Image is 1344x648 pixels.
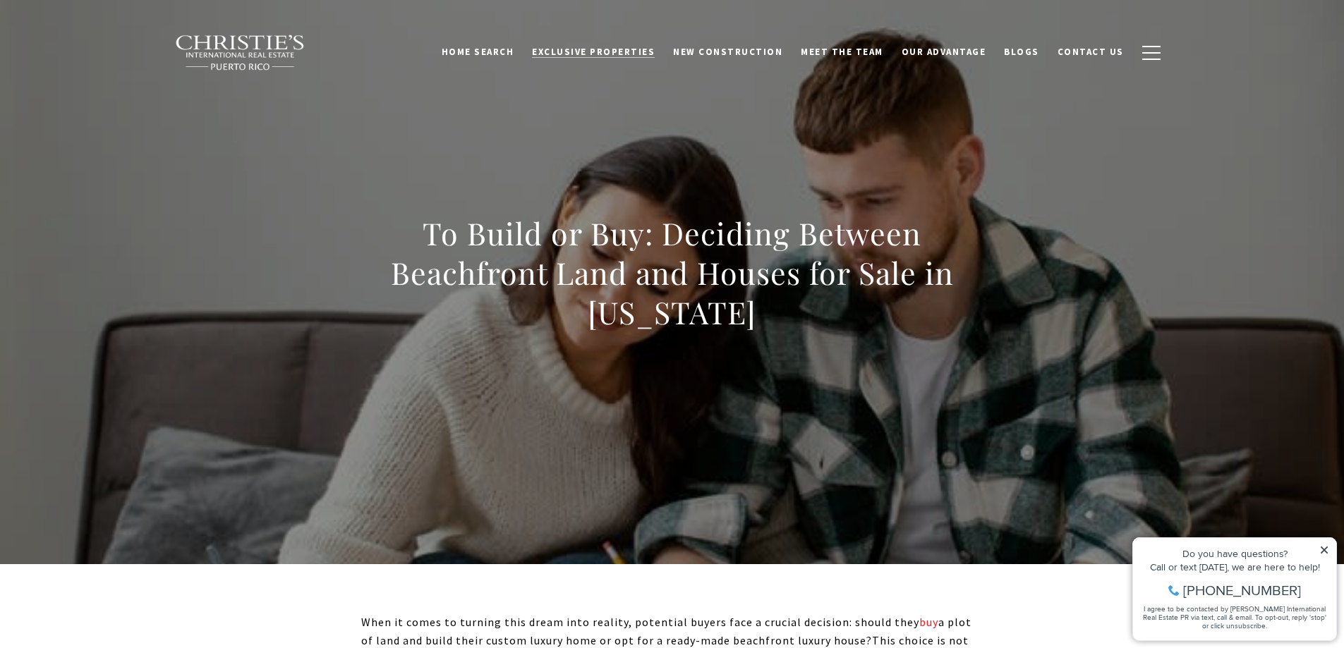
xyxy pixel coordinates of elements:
h1: To Build or Buy: Deciding Between Beachfront Land and Houses for Sale in [US_STATE] [361,214,983,332]
a: New Construction [664,39,792,66]
div: Call or text [DATE], we are here to help! [15,45,204,55]
span: Our Advantage [902,46,986,58]
span: Blogs [1004,46,1039,58]
a: Exclusive Properties [523,39,664,66]
span: Exclusive Properties [532,46,655,58]
span: When it comes to turning this dream into reality, potential buyers face a crucial decision: shoul... [361,615,971,647]
span: [PHONE_NUMBER] [58,66,176,80]
span: I agree to be contacted by [PERSON_NAME] International Real Estate PR via text, call & email. To ... [18,87,201,114]
div: Do you have questions? [15,32,204,42]
a: Our Advantage [892,39,995,66]
img: Christie's International Real Estate black text logo [175,35,306,71]
a: Meet the Team [792,39,892,66]
a: Blogs [995,39,1048,66]
span: New Construction [673,46,782,58]
a: Home Search [432,39,523,66]
a: buy [919,615,938,629]
span: Contact Us [1058,46,1124,58]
